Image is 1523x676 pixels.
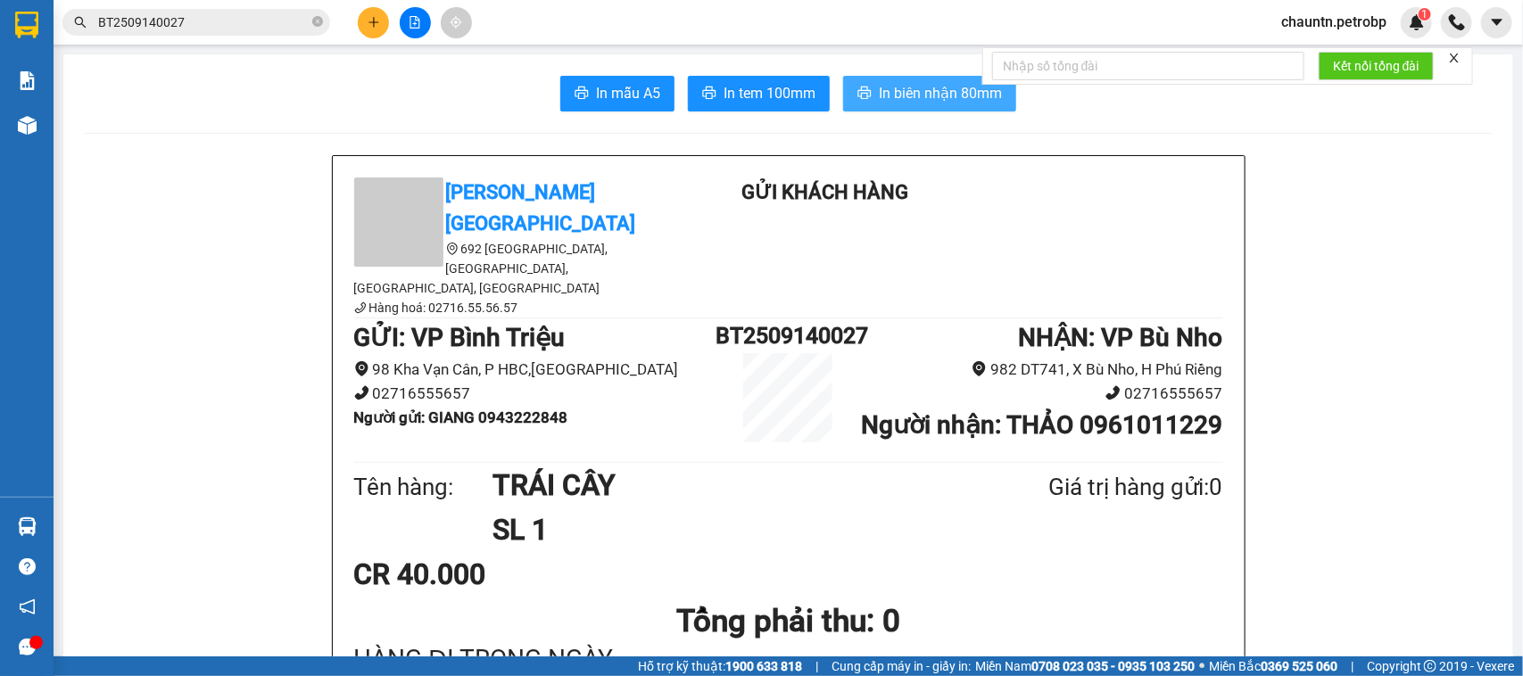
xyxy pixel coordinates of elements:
h1: TRÁI CÂY [492,463,962,507]
span: close-circle [312,16,323,27]
span: phone [1105,385,1121,400]
button: aim [441,7,472,38]
span: close-circle [312,14,323,31]
li: 02716555657 [354,382,716,406]
span: Hỗ trợ kỹ thuật: [638,656,802,676]
span: | [1351,656,1353,676]
span: printer [857,86,872,103]
span: phone [354,385,369,400]
b: Người nhận : THẢO 0961011229 [861,410,1222,440]
span: question-circle [19,558,36,575]
strong: 0369 525 060 [1261,659,1337,673]
h1: BT2509140027 [716,318,860,353]
span: In tem 100mm [724,82,815,104]
span: Kết nối tổng đài [1333,56,1420,76]
li: Hàng hoá: 02716.55.56.57 [354,298,675,317]
span: environment [354,361,369,376]
li: 02716555657 [861,382,1223,406]
span: file-add [409,16,421,29]
input: Nhập số tổng đài [992,52,1304,80]
span: Cung cấp máy in - giấy in: [832,656,971,676]
span: chauntn.petrobp [1267,11,1401,33]
span: environment [446,243,459,255]
img: warehouse-icon [18,517,37,536]
strong: 0708 023 035 - 0935 103 250 [1031,659,1195,673]
span: 1 [1421,8,1428,21]
div: CR 40.000 [354,552,641,597]
div: HÀNG ĐI TRONG NGÀY [354,646,1223,673]
img: phone-icon [1449,14,1465,30]
b: GỬI : VP Bình Triệu [354,323,566,352]
button: caret-down [1481,7,1512,38]
li: 982 DT741, X Bù Nho, H Phú Riềng [861,358,1223,382]
h1: Tổng phải thu: 0 [354,597,1223,646]
b: [PERSON_NAME][GEOGRAPHIC_DATA] [446,181,636,235]
span: Miền Bắc [1209,656,1337,676]
img: icon-new-feature [1409,14,1425,30]
button: file-add [400,7,431,38]
strong: 1900 633 818 [725,659,802,673]
sup: 1 [1419,8,1431,21]
span: plus [368,16,380,29]
span: notification [19,598,36,615]
img: solution-icon [18,71,37,90]
div: Tên hàng: [354,469,493,506]
h1: SL 1 [492,507,962,552]
button: printerIn mẫu A5 [560,76,675,111]
span: search [74,16,87,29]
button: printerIn tem 100mm [688,76,830,111]
li: 98 Kha Vạn Cân, P HBC,[GEOGRAPHIC_DATA] [354,358,716,382]
span: printer [702,86,716,103]
button: plus [358,7,389,38]
span: close [1448,52,1461,64]
div: Giá trị hàng gửi: 0 [962,469,1222,506]
span: environment [972,361,987,376]
span: aim [450,16,462,29]
span: In mẫu A5 [596,82,660,104]
span: ⚪️ [1199,663,1204,670]
li: 692 [GEOGRAPHIC_DATA], [GEOGRAPHIC_DATA], [GEOGRAPHIC_DATA], [GEOGRAPHIC_DATA] [354,239,675,298]
button: printerIn biên nhận 80mm [843,76,1016,111]
b: Gửi khách hàng [741,181,908,203]
span: In biên nhận 80mm [879,82,1002,104]
b: NHẬN : VP Bù Nho [1018,323,1222,352]
span: printer [575,86,589,103]
span: copyright [1424,660,1436,672]
input: Tìm tên, số ĐT hoặc mã đơn [98,12,309,32]
span: phone [354,301,367,314]
img: warehouse-icon [18,116,37,135]
span: | [815,656,818,676]
b: Người gửi : GIANG 0943222848 [354,408,568,426]
span: message [19,639,36,655]
span: Miền Nam [975,656,1195,676]
img: logo-vxr [15,12,38,38]
button: Kết nối tổng đài [1319,52,1434,80]
span: caret-down [1489,14,1505,30]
